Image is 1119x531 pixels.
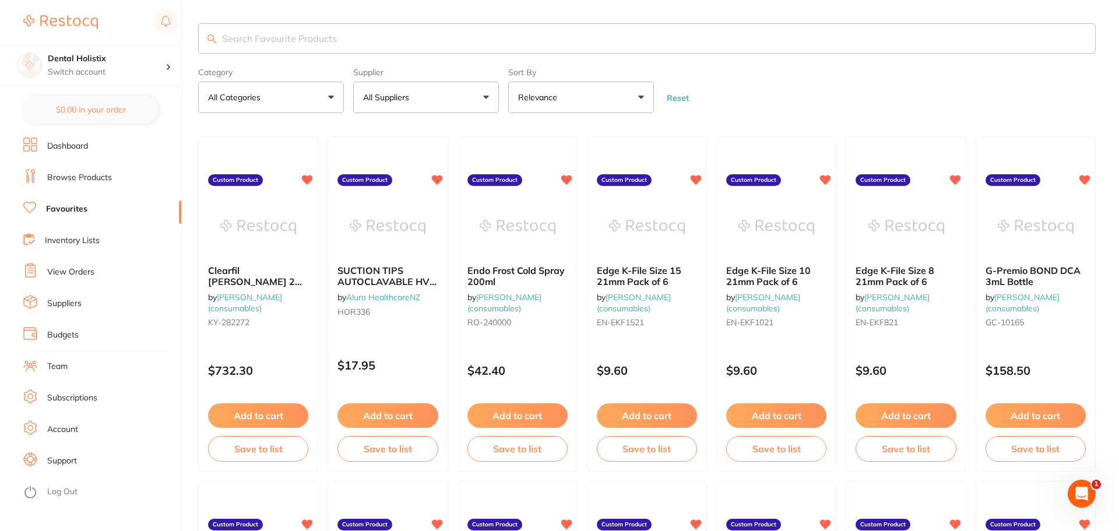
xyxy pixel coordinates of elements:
[467,292,541,313] a: [PERSON_NAME] (consumables)
[856,364,956,377] p: $9.60
[23,96,158,124] button: $0.00 in your order
[47,140,88,152] a: Dashboard
[726,403,826,428] button: Add to cart
[1068,480,1096,508] iframe: Intercom live chat
[663,93,692,103] button: Reset
[353,82,499,113] button: All Suppliers
[856,292,930,313] span: by
[597,292,671,313] a: [PERSON_NAME] (consumables)
[726,174,781,186] label: Custom Product
[467,317,511,328] span: RO-240000
[467,292,541,313] span: by
[337,403,438,428] button: Add to cart
[47,298,82,310] a: Suppliers
[198,82,344,113] button: All Categories
[986,519,1040,530] label: Custom Product
[738,198,814,256] img: Edge K-File Size 10 21mm Pack of 6
[350,198,425,256] img: SUCTION TIPS AUTOCLAVABLE HVE PEDO
[986,292,1060,313] a: [PERSON_NAME] (consumables)
[337,358,438,372] p: $17.95
[23,9,98,36] a: Restocq Logo
[508,68,654,77] label: Sort By
[47,392,97,404] a: Subscriptions
[208,292,282,313] span: by
[856,174,910,186] label: Custom Product
[220,198,296,256] img: Clearfil SE BOND 2 Value Kit 3x Primer 6ml and 3x Bond 5ml
[597,174,652,186] label: Custom Product
[18,54,41,77] img: Dental Holistix
[986,403,1086,428] button: Add to cart
[597,265,697,287] b: Edge K-File Size 15 21mm Pack of 6
[597,292,671,313] span: by
[23,15,98,29] img: Restocq Logo
[467,403,568,428] button: Add to cart
[363,92,414,103] p: All Suppliers
[1092,480,1101,489] span: 1
[346,292,420,303] a: Aluro HealthcareNZ
[508,82,654,113] button: Relevance
[23,483,178,502] button: Log Out
[726,519,781,530] label: Custom Product
[609,198,685,256] img: Edge K-File Size 15 21mm Pack of 6
[726,364,826,377] p: $9.60
[48,66,166,78] p: Switch account
[337,174,392,186] label: Custom Product
[726,292,800,313] a: [PERSON_NAME] (consumables)
[597,317,644,328] span: EN-EKF1521
[597,364,697,377] p: $9.60
[47,172,112,184] a: Browse Products
[480,198,555,256] img: Endo Frost Cold Spray 200ml
[856,265,934,287] span: Edge K-File Size 8 21mm Pack of 6
[597,403,697,428] button: Add to cart
[208,519,263,530] label: Custom Product
[856,292,930,313] a: [PERSON_NAME] (consumables)
[48,53,166,65] h4: Dental Holistix
[208,265,308,287] b: Clearfil SE BOND 2 Value Kit 3x Primer 6ml and 3x Bond 5ml
[337,265,438,287] b: SUCTION TIPS AUTOCLAVABLE HVE PEDO
[47,424,78,435] a: Account
[337,436,438,462] button: Save to list
[467,265,568,287] b: Endo Frost Cold Spray 200ml
[337,292,420,303] span: by
[467,265,565,287] span: Endo Frost Cold Spray 200ml
[208,364,308,377] p: $732.30
[986,174,1040,186] label: Custom Product
[986,265,1086,287] b: G-Premio BOND DCA 3mL Bottle
[337,265,437,298] span: SUCTION TIPS AUTOCLAVABLE HVE PEDO
[467,364,568,377] p: $42.40
[208,174,263,186] label: Custom Product
[208,436,308,462] button: Save to list
[856,317,898,328] span: EN-EKF821
[856,403,956,428] button: Add to cart
[47,329,79,341] a: Budgets
[198,68,344,77] label: Category
[467,519,522,530] label: Custom Product
[986,364,1086,377] p: $158.50
[47,361,68,372] a: Team
[597,265,681,287] span: Edge K-File Size 15 21mm Pack of 6
[353,68,499,77] label: Supplier
[986,436,1086,462] button: Save to list
[47,266,94,278] a: View Orders
[986,265,1081,287] span: G-Premio BOND DCA 3mL Bottle
[597,436,697,462] button: Save to list
[726,265,826,287] b: Edge K-File Size 10 21mm Pack of 6
[726,317,773,328] span: EN-EKF1021
[208,292,282,313] a: [PERSON_NAME] (consumables)
[986,292,1060,313] span: by
[198,23,1096,54] input: Search Favourite Products
[208,265,302,308] span: Clearfil [PERSON_NAME] 2 Value Kit 3x Primer 6ml and 3x Bond 5ml
[856,265,956,287] b: Edge K-File Size 8 21mm Pack of 6
[518,92,562,103] p: Relevance
[726,265,811,287] span: Edge K-File Size 10 21mm Pack of 6
[208,317,249,328] span: KY-282272
[45,235,100,247] a: Inventory Lists
[467,436,568,462] button: Save to list
[986,317,1024,328] span: GC-10165
[208,403,308,428] button: Add to cart
[998,198,1074,256] img: G-Premio BOND DCA 3mL Bottle
[856,436,956,462] button: Save to list
[337,519,392,530] label: Custom Product
[46,203,87,215] a: Favourites
[47,455,77,467] a: Support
